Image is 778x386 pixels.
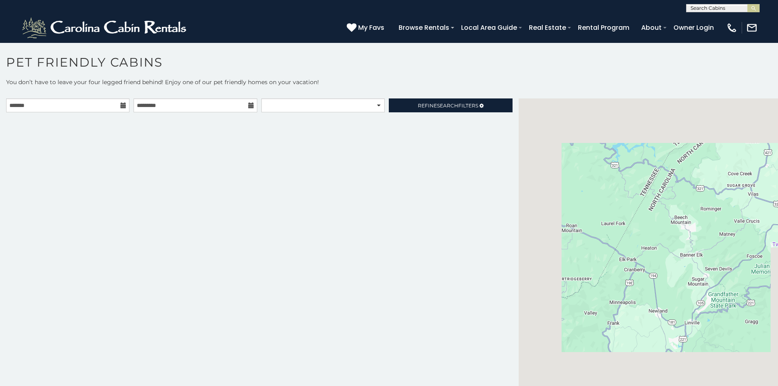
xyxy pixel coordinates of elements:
img: White-1-2.png [20,16,190,40]
img: phone-regular-white.png [726,22,738,33]
a: RefineSearchFilters [389,98,512,112]
span: Refine Filters [418,103,478,109]
a: Browse Rentals [395,20,453,35]
img: mail-regular-white.png [746,22,758,33]
a: Rental Program [574,20,633,35]
a: Owner Login [669,20,718,35]
a: Local Area Guide [457,20,521,35]
a: Real Estate [525,20,570,35]
a: My Favs [347,22,386,33]
span: My Favs [358,22,384,33]
span: Search [437,103,458,109]
a: About [637,20,666,35]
